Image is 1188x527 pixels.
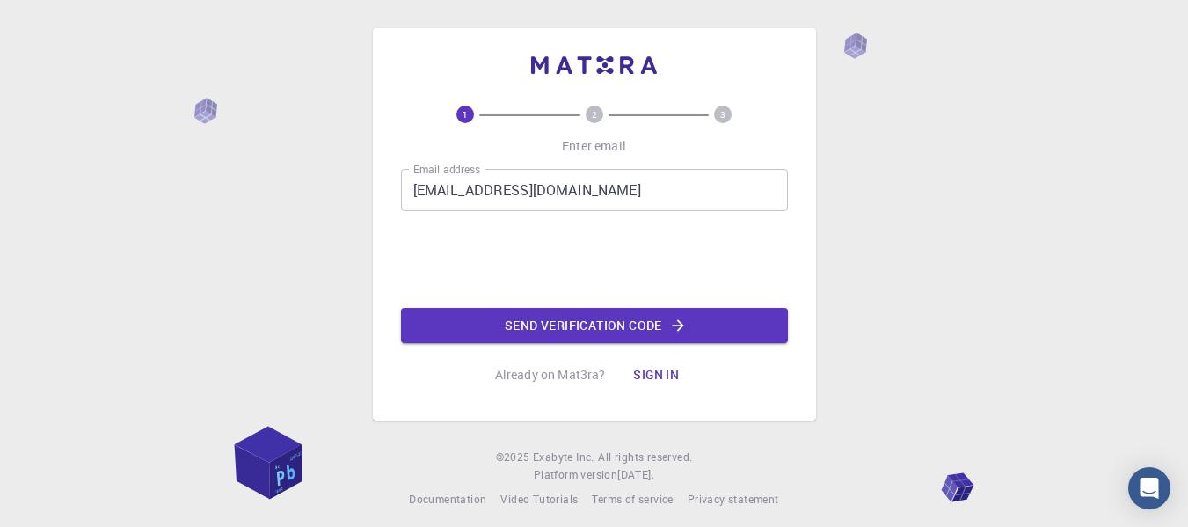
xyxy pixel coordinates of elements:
[1128,467,1170,509] div: Open Intercom Messenger
[617,466,654,484] a: [DATE].
[500,491,578,509] a: Video Tutorials
[461,225,728,294] iframe: reCAPTCHA
[592,491,673,509] a: Terms of service
[688,491,779,509] a: Privacy statement
[533,450,594,464] span: Exabyte Inc.
[401,308,788,343] button: Send verification code
[688,492,779,506] span: Privacy statement
[592,108,597,121] text: 2
[720,108,725,121] text: 3
[500,492,578,506] span: Video Tutorials
[533,449,594,466] a: Exabyte Inc.
[562,137,626,155] p: Enter email
[619,357,693,392] button: Sign in
[598,449,692,466] span: All rights reserved.
[409,492,486,506] span: Documentation
[617,467,654,481] span: [DATE] .
[592,492,673,506] span: Terms of service
[495,366,606,384] p: Already on Mat3ra?
[463,108,468,121] text: 1
[409,491,486,509] a: Documentation
[496,449,533,466] span: © 2025
[413,162,480,177] label: Email address
[534,466,617,484] span: Platform version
